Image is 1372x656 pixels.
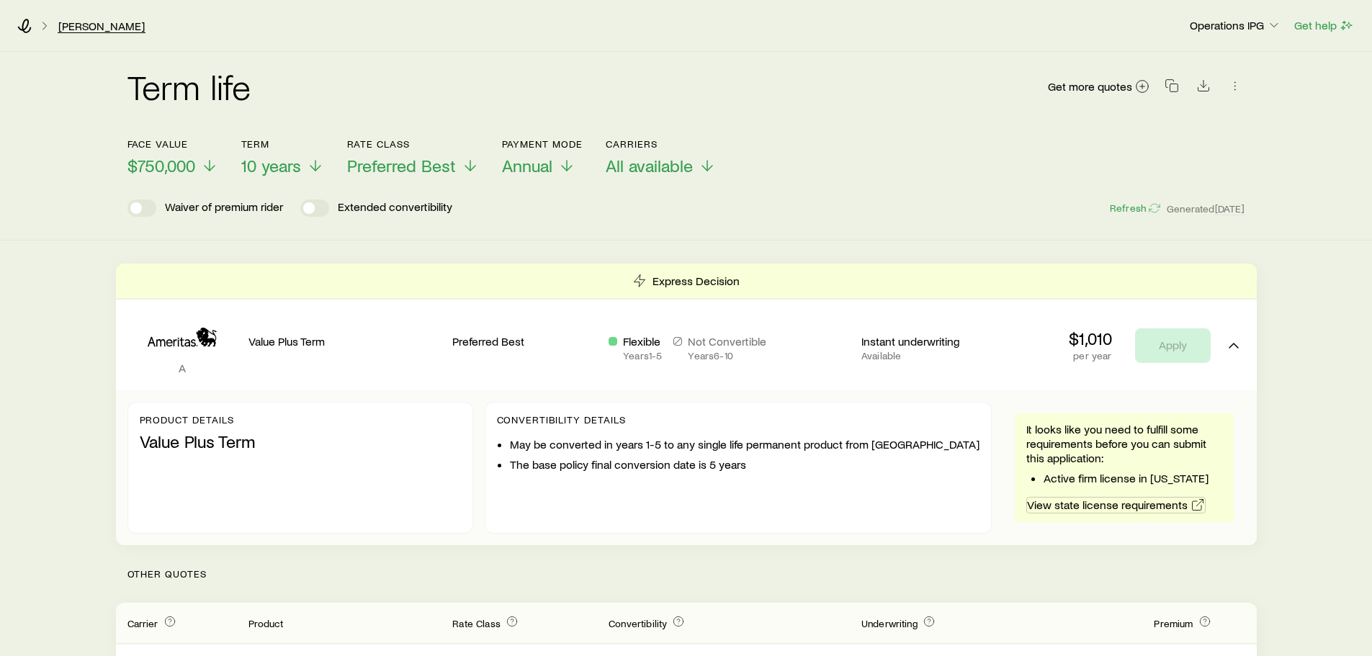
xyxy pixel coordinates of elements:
p: Instant underwriting [861,334,1006,349]
p: Other Quotes [116,545,1257,603]
button: Operations IPG [1189,17,1282,35]
p: Extended convertibility [338,199,452,217]
span: Get more quotes [1048,81,1132,92]
button: Get help [1293,17,1355,34]
span: 10 years [241,156,301,176]
button: Refresh [1109,202,1161,215]
p: Value Plus Term [140,431,461,451]
div: Term quotes [116,264,1257,545]
p: Not Convertible [688,334,766,349]
p: It looks like you need to fulfill some requirements before you can submit this application: [1026,422,1222,465]
span: Carrier [127,617,158,629]
li: The base policy final conversion date is 5 years [510,457,979,472]
p: Preferred Best [452,334,597,349]
a: Get more quotes [1047,78,1150,95]
p: per year [1069,350,1112,361]
a: [PERSON_NAME] [58,19,145,33]
p: Available [861,350,1006,361]
span: Product [248,617,284,629]
span: $750,000 [127,156,195,176]
span: Preferred Best [347,156,456,176]
p: Carriers [606,138,716,150]
span: Rate Class [452,617,501,629]
p: Convertibility Details [497,414,979,426]
p: Operations IPG [1190,18,1281,32]
p: Years 6 - 10 [688,350,766,361]
p: Face value [127,138,218,150]
a: View state license requirements [1026,497,1206,513]
a: Download CSV [1193,81,1214,95]
p: Product details [140,414,461,426]
button: Apply [1135,328,1211,363]
button: Rate ClassPreferred Best [347,138,479,176]
button: CarriersAll available [606,138,716,176]
p: Flexible [623,334,662,349]
p: $1,010 [1069,328,1112,349]
li: May be converted in years 1-5 to any single life permanent product from [GEOGRAPHIC_DATA] [510,437,979,451]
p: Waiver of premium rider [165,199,283,217]
span: [DATE] [1215,202,1245,215]
span: Underwriting [861,617,918,629]
li: Active firm license in [US_STATE] [1044,471,1222,485]
h2: Term life [127,69,251,104]
p: Rate Class [347,138,479,150]
button: Face value$750,000 [127,138,218,176]
p: Express Decision [653,274,740,288]
p: Years 1 - 5 [623,350,662,361]
p: A [127,361,237,375]
button: Term10 years [241,138,324,176]
span: Generated [1167,202,1245,215]
p: Payment Mode [502,138,583,150]
span: Premium [1154,617,1193,629]
span: Annual [502,156,552,176]
p: Term [241,138,324,150]
span: Convertibility [609,617,667,629]
button: Payment ModeAnnual [502,138,583,176]
p: Value Plus Term [248,334,441,349]
span: All available [606,156,693,176]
